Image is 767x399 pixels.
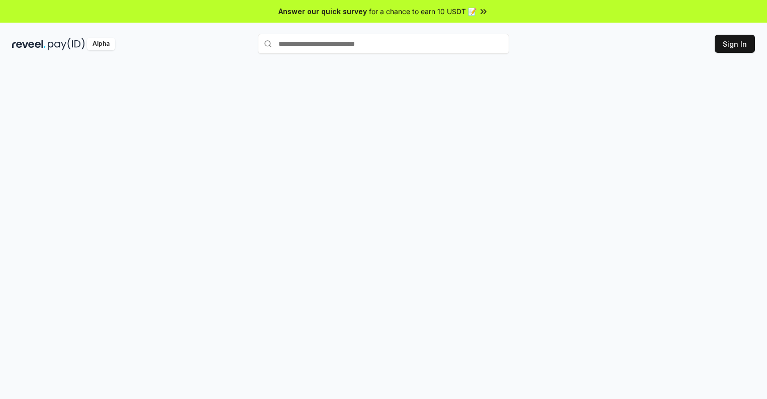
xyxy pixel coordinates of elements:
[369,6,476,17] span: for a chance to earn 10 USDT 📝
[12,38,46,50] img: reveel_dark
[87,38,115,50] div: Alpha
[715,35,755,53] button: Sign In
[278,6,367,17] span: Answer our quick survey
[48,38,85,50] img: pay_id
